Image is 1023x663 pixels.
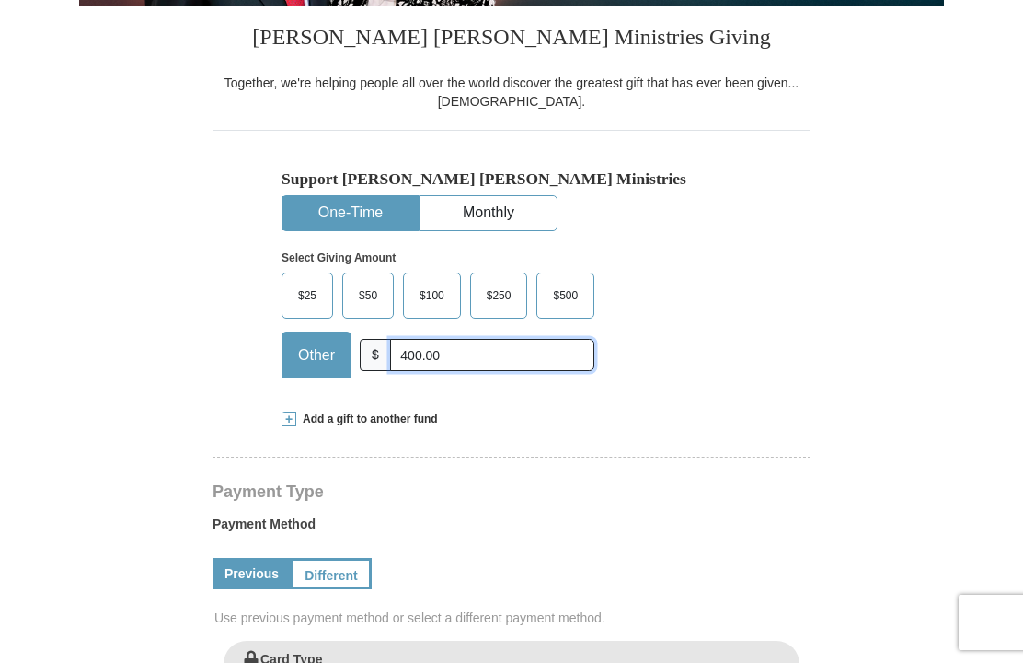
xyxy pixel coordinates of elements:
span: $ [360,339,391,371]
span: $25 [289,282,326,309]
span: $50 [350,282,386,309]
a: Previous [213,558,291,589]
button: Monthly [420,196,557,230]
input: Other Amount [390,339,594,371]
span: Add a gift to another fund [296,412,438,427]
a: Different [291,558,372,589]
span: Other [289,342,344,369]
span: $100 [410,282,454,309]
span: $500 [544,282,587,309]
h4: Payment Type [213,484,810,499]
button: One-Time [282,196,419,230]
span: $250 [477,282,521,309]
div: Together, we're helping people all over the world discover the greatest gift that has ever been g... [213,74,810,110]
strong: Select Giving Amount [282,251,396,264]
span: Use previous payment method or select a different payment method. [214,609,812,627]
h5: Support [PERSON_NAME] [PERSON_NAME] Ministries [282,169,741,189]
label: Payment Method [213,515,810,542]
h3: [PERSON_NAME] [PERSON_NAME] Ministries Giving [213,6,810,74]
